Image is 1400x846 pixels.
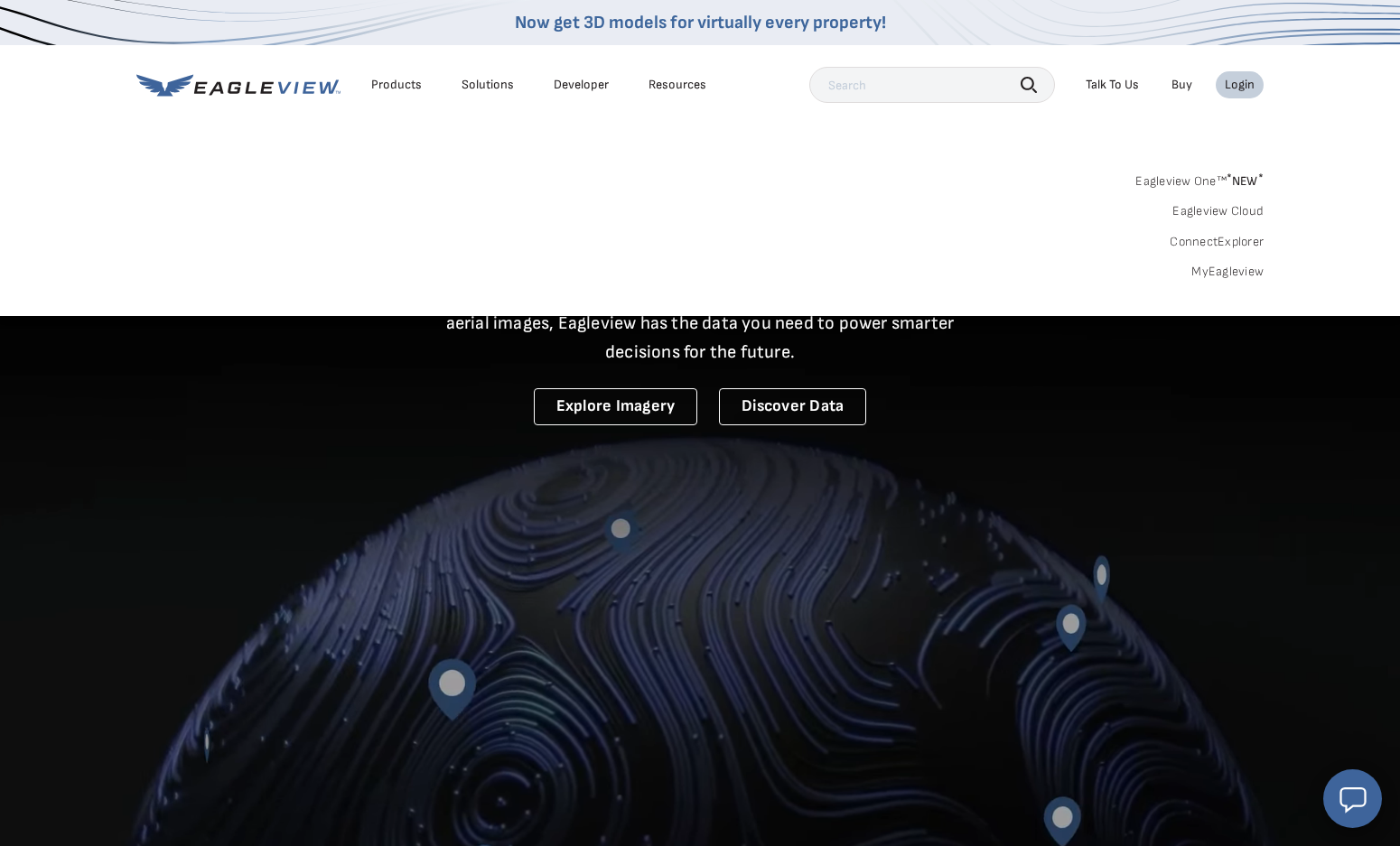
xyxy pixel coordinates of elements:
div: Products [371,77,422,93]
a: Eagleview One™*NEW* [1135,168,1264,189]
button: Open chat window [1323,769,1382,828]
div: Resources [649,77,706,93]
div: Solutions [462,77,514,93]
a: ConnectExplorer [1170,234,1264,250]
a: Buy [1171,77,1192,93]
a: Now get 3D models for virtually every property! [515,12,886,33]
span: NEW [1227,173,1264,189]
a: MyEagleview [1191,264,1264,280]
div: Talk To Us [1086,77,1139,93]
div: Login [1225,77,1255,93]
a: Developer [554,77,609,93]
input: Search [809,67,1055,103]
p: A new era starts here. Built on more than 3.5 billion high-resolution aerial images, Eagleview ha... [424,280,976,367]
a: Discover Data [719,388,866,425]
a: Eagleview Cloud [1172,203,1264,219]
a: Explore Imagery [534,388,698,425]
